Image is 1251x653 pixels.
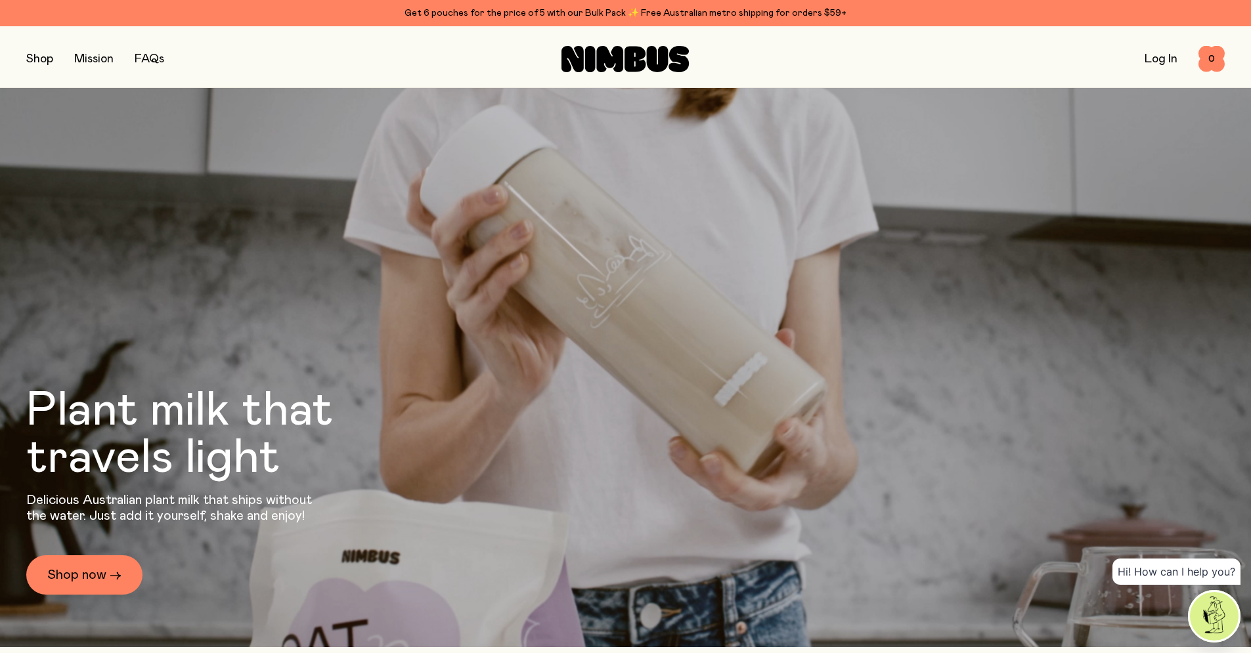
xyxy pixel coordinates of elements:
img: agent [1190,592,1239,641]
a: Log In [1145,53,1177,65]
h1: Plant milk that travels light [26,387,405,482]
a: FAQs [135,53,164,65]
button: 0 [1198,46,1225,72]
a: Mission [74,53,114,65]
div: Hi! How can I help you? [1112,558,1240,585]
div: Get 6 pouches for the price of 5 with our Bulk Pack ✨ Free Australian metro shipping for orders $59+ [26,5,1225,21]
p: Delicious Australian plant milk that ships without the water. Just add it yourself, shake and enjoy! [26,492,320,524]
a: Shop now → [26,555,143,595]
